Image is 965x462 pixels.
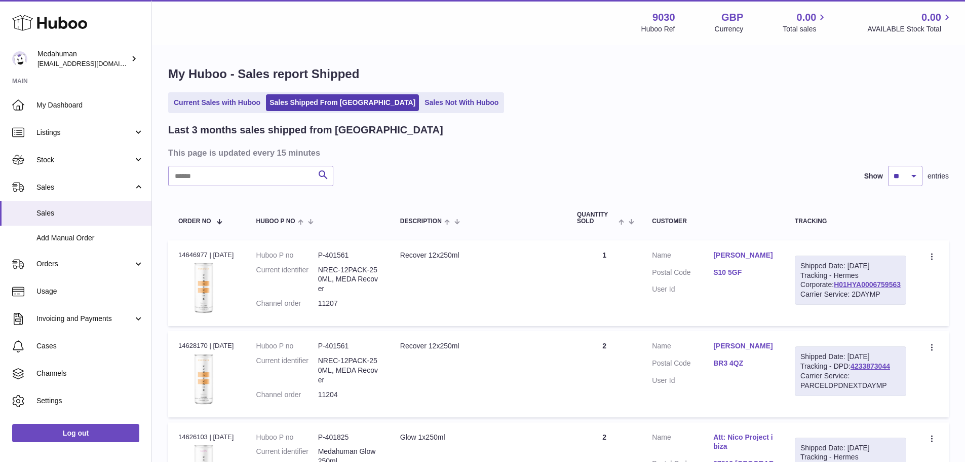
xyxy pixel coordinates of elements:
[178,341,236,350] div: 14628170 | [DATE]
[783,11,828,34] a: 0.00 Total sales
[800,352,901,362] div: Shipped Date: [DATE]
[713,341,775,351] a: [PERSON_NAME]
[12,51,27,66] img: internalAdmin-9030@internal.huboo.com
[168,147,946,158] h3: This page is updated every 15 minutes
[318,433,380,442] dd: P-401825
[713,359,775,368] a: BR3 4QZ
[400,218,442,225] span: Description
[797,11,817,24] span: 0.00
[256,265,318,294] dt: Current identifier
[577,211,616,225] span: Quantity Sold
[421,94,502,111] a: Sales Not With Huboo
[318,356,380,385] dd: NREC-12PACK-250ML, MEDA Recover
[867,24,953,34] span: AVAILABLE Stock Total
[721,11,743,24] strong: GBP
[256,341,318,351] dt: Huboo P no
[266,94,419,111] a: Sales Shipped From [GEOGRAPHIC_DATA]
[567,331,642,417] td: 2
[170,94,264,111] a: Current Sales with Huboo
[36,341,144,351] span: Cases
[256,218,295,225] span: Huboo P no
[400,433,557,442] div: Glow 1x250ml
[800,371,901,390] div: Carrier Service: PARCELDPDNEXTDAYMP
[168,66,949,82] h1: My Huboo - Sales report Shipped
[256,356,318,385] dt: Current identifier
[713,433,775,452] a: Att: Nico Project ibiza
[864,171,883,181] label: Show
[652,359,713,371] dt: Postal Code
[36,128,133,137] span: Listings
[652,251,713,263] dt: Name
[318,341,380,351] dd: P-401561
[36,259,133,269] span: Orders
[652,268,713,280] dt: Postal Code
[36,155,133,165] span: Stock
[36,287,144,296] span: Usage
[318,299,380,308] dd: 11207
[567,240,642,326] td: 1
[834,280,901,289] a: H01HYA0006759563
[36,369,144,378] span: Channels
[36,183,133,192] span: Sales
[12,424,139,442] a: Log out
[641,24,675,34] div: Huboo Ref
[36,233,144,243] span: Add Manual Order
[713,251,775,260] a: [PERSON_NAME]
[652,433,713,454] dt: Name
[800,261,901,271] div: Shipped Date: [DATE]
[713,268,775,277] a: S10 5GF
[652,285,713,294] dt: User Id
[178,433,236,442] div: 14626103 | [DATE]
[652,11,675,24] strong: 9030
[921,11,941,24] span: 0.00
[652,218,775,225] div: Customer
[178,251,236,260] div: 14646977 | [DATE]
[652,341,713,353] dt: Name
[867,11,953,34] a: 0.00 AVAILABLE Stock Total
[37,49,129,68] div: Medahuman
[36,314,133,324] span: Invoicing and Payments
[795,256,906,305] div: Tracking - Hermes Corporate:
[37,59,149,67] span: [EMAIL_ADDRESS][DOMAIN_NAME]
[928,171,949,181] span: entries
[851,362,890,370] a: 4233873044
[400,341,557,351] div: Recover 12x250ml
[318,265,380,294] dd: NREC-12PACK-250ML, MEDA Recover
[36,100,144,110] span: My Dashboard
[800,443,901,453] div: Shipped Date: [DATE]
[783,24,828,34] span: Total sales
[800,290,901,299] div: Carrier Service: 2DAYMP
[178,354,229,405] img: 1643306219.png
[256,390,318,400] dt: Channel order
[652,376,713,385] dt: User Id
[795,218,906,225] div: Tracking
[715,24,744,34] div: Currency
[36,396,144,406] span: Settings
[318,251,380,260] dd: P-401561
[795,346,906,396] div: Tracking - DPD:
[256,299,318,308] dt: Channel order
[256,251,318,260] dt: Huboo P no
[36,208,144,218] span: Sales
[256,433,318,442] dt: Huboo P no
[178,263,229,313] img: 1643306219.png
[168,123,443,137] h2: Last 3 months sales shipped from [GEOGRAPHIC_DATA]
[400,251,557,260] div: Recover 12x250ml
[178,218,211,225] span: Order No
[318,390,380,400] dd: 11204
